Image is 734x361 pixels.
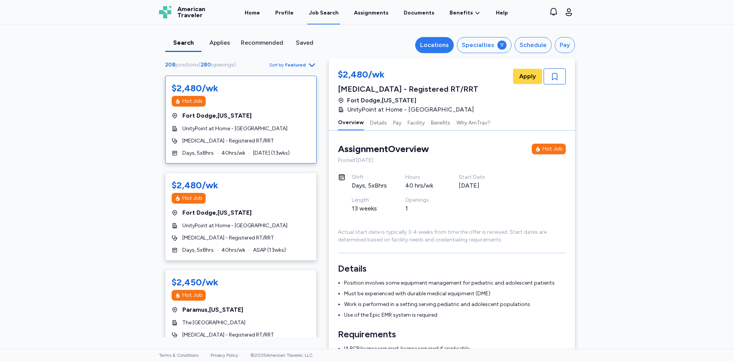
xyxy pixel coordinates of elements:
[241,38,283,47] div: Recommended
[250,353,313,358] span: © 2025 American Traveler, LLC
[253,246,286,254] span: ASAP ( 13 wks)
[347,105,474,114] span: UnityPoint at Home - [GEOGRAPHIC_DATA]
[408,114,425,130] button: Facility
[159,353,198,358] a: Terms & Conditions
[462,40,494,50] div: Specialties
[519,72,536,81] span: Apply
[520,40,547,50] div: Schedule
[352,181,387,190] div: Days, 5x8hrs
[289,38,320,47] div: Saved
[182,305,243,314] span: Paramus , [US_STATE]
[165,61,239,69] div: ( )
[159,6,171,18] img: Logo
[211,353,238,358] a: Privacy Policy
[172,82,218,94] div: $2,480/wk
[182,291,203,299] div: Hot Job
[211,62,234,68] span: openings
[253,149,290,157] span: [DATE] ( 13 wks)
[513,69,542,84] button: Apply
[344,279,566,287] li: Position involves some equipment management for pediatric and adolescent patients
[168,38,198,47] div: Search
[420,40,449,50] div: Locations
[405,173,440,181] div: Hours
[542,145,563,153] div: Hot Job
[201,62,211,68] span: 280
[352,196,387,204] div: Length
[172,276,218,288] div: $2,450/wk
[344,301,566,308] li: Work is performed in a setting serving pediatric and adolescent populations
[370,114,387,130] button: Details
[560,40,570,50] div: Pay
[338,262,566,275] h3: Details
[338,143,429,155] div: Assignment Overview
[405,196,440,204] div: Openings
[415,37,454,53] button: Locations
[177,6,205,18] span: American Traveler
[338,114,364,130] button: Overview
[405,204,440,213] div: 1
[269,60,317,70] button: Sort byFeatured
[182,319,245,327] span: The [GEOGRAPHIC_DATA]
[450,9,473,17] span: Benefits
[344,311,566,319] li: Use of the Epic EMR system is required
[344,345,566,353] li: IA RCP license required; license required if applicable
[269,62,284,68] span: Sort by
[459,173,494,181] div: Start Date
[352,204,387,213] div: 13 weeks
[393,114,401,130] button: Pay
[205,38,235,47] div: Applies
[182,208,252,217] span: Fort Dodge , [US_STATE]
[182,111,252,120] span: Fort Dodge , [US_STATE]
[344,290,566,298] li: Must be experienced with durable medical equipment (DME)
[221,149,245,157] span: 40 hrs/wk
[182,97,203,105] div: Hot Job
[347,96,416,105] span: Fort Dodge , [US_STATE]
[182,149,214,157] span: Days, 5x8hrs
[555,37,575,53] button: Pay
[182,137,274,145] span: [MEDICAL_DATA] - Registered RT/RRT
[456,114,490,130] button: Why AmTrav?
[338,84,479,94] div: [MEDICAL_DATA] - Registered RT/RRT
[182,331,274,339] span: [MEDICAL_DATA] - Registered RT/RRT
[431,114,450,130] button: Benefits
[221,246,245,254] span: 40 hrs/wk
[175,62,199,68] span: positions
[182,234,274,242] span: [MEDICAL_DATA] - Registered RT/RRT
[165,62,175,68] span: 208
[182,194,203,202] div: Hot Job
[338,68,479,82] div: $2,480/wk
[285,62,306,68] span: Featured
[309,9,339,17] div: Job Search
[182,125,287,133] span: UnityPoint at Home - [GEOGRAPHIC_DATA]
[307,1,340,24] a: Job Search
[457,37,512,53] button: Specialties
[338,157,566,164] div: Posted [DATE]
[172,179,218,191] div: $2,480/wk
[450,9,481,17] a: Benefits
[515,37,552,53] button: Schedule
[459,181,494,190] div: [DATE]
[405,181,440,190] div: 40 hrs/wk
[182,246,214,254] span: Days, 5x8hrs
[338,328,566,340] h3: Requirements
[182,222,287,230] span: UnityPoint at Home - [GEOGRAPHIC_DATA]
[338,228,566,244] div: Actual start date is typically 3-4 weeks from time the offer is received. Start dates are determi...
[352,173,387,181] div: Shift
